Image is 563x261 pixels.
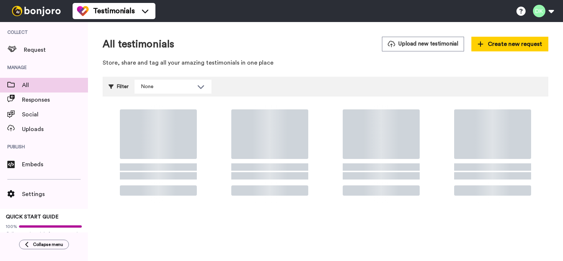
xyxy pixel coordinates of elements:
[22,81,88,90] span: All
[22,110,88,119] span: Social
[103,39,174,50] h1: All testimonials
[77,5,89,17] img: tm-color.svg
[19,240,69,249] button: Collapse menu
[24,46,88,54] span: Request
[9,6,64,16] img: bj-logo-header-white.svg
[33,242,63,247] span: Collapse menu
[6,214,59,220] span: QUICK START GUIDE
[6,231,82,237] span: Collect testimonials from your socials
[108,80,129,94] div: Filter
[103,59,548,67] p: Store, share and tag all your amazing testimonials in one place
[471,37,548,51] button: Create new request
[478,40,542,48] span: Create new request
[382,37,464,51] button: Upload new testimonial
[22,160,88,169] span: Embeds
[141,83,194,90] div: None
[22,125,88,134] span: Uploads
[22,95,88,104] span: Responses
[22,190,88,199] span: Settings
[93,6,135,16] span: Testimonials
[6,224,17,229] span: 100%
